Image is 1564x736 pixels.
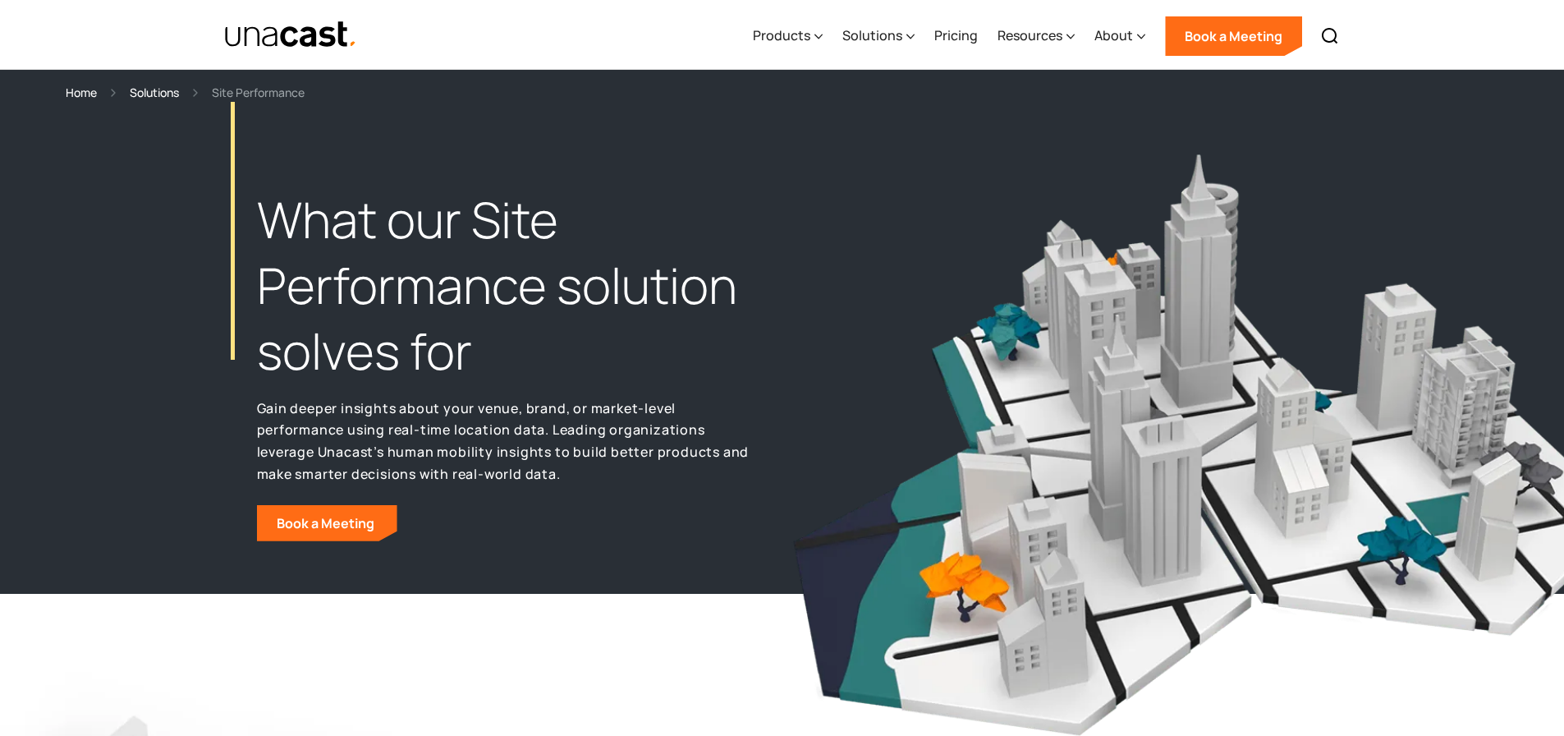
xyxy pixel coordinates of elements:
[753,2,823,70] div: Products
[934,2,978,70] a: Pricing
[753,25,810,45] div: Products
[998,2,1075,70] div: Resources
[66,83,97,102] a: Home
[842,25,902,45] div: Solutions
[1094,25,1133,45] div: About
[998,25,1062,45] div: Resources
[130,83,179,102] a: Solutions
[212,83,305,102] div: Site Performance
[842,2,915,70] div: Solutions
[1320,26,1340,46] img: Search icon
[257,505,397,541] a: Book a Meeting
[257,187,750,384] h1: What our Site Performance solution solves for
[1094,2,1145,70] div: About
[224,21,358,49] img: Unacast text logo
[257,398,750,485] p: Gain deeper insights about your venue, brand, or market-level performance using real-time locatio...
[1165,16,1302,56] a: Book a Meeting
[224,21,358,49] a: home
